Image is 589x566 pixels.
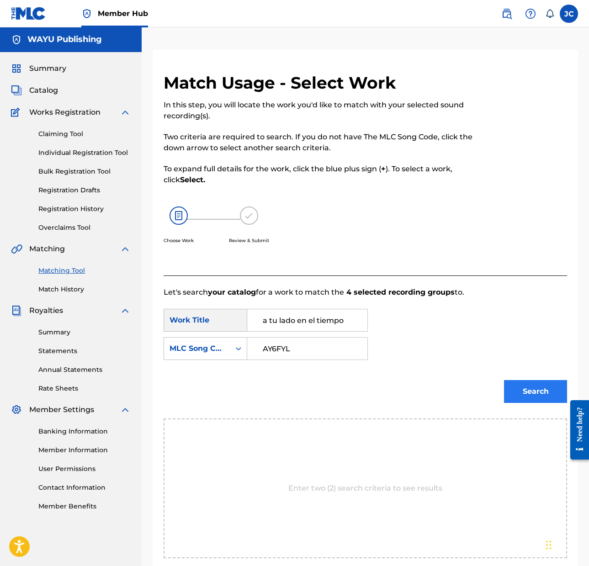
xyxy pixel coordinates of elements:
span: Member Settings [29,404,94,415]
span: Member Hub [98,8,148,19]
a: Overclaims Tool [38,223,131,233]
a: Registration History [38,204,131,214]
a: CatalogCatalog [11,85,58,96]
a: Member Information [38,445,131,455]
img: Accounts [11,34,22,45]
p: Choose Work [164,237,194,244]
a: Public Search [498,5,516,23]
img: help [525,8,536,19]
a: Rate Sheets [38,384,131,393]
img: Catalog [11,85,22,96]
strong: 4 selected recording groups [344,288,455,296]
p: Review & Submit [229,237,269,244]
strong: + [381,164,386,173]
div: User Menu [560,5,578,23]
a: SummarySummary [11,63,66,74]
p: Let's search for a work to match the to. [164,287,567,298]
img: Top Rightsholder [81,8,92,19]
img: Matching [11,243,22,254]
a: Match History [38,285,131,294]
a: Banking Information [38,427,131,436]
p: In this step, you will locate the work you'd like to match with your selected sound recording(s). [164,100,474,122]
p: Enter two (2) search criteria to see results [288,483,442,494]
img: Member Settings [11,404,22,415]
iframe: Resource Center [563,392,589,468]
p: Two criteria are required to search. If you do not have The MLC Song Code, click the down arrow t... [164,132,474,153]
div: Notifications [545,9,554,18]
a: Bulk Registration Tool [38,167,131,176]
a: Summary [38,328,131,337]
span: Works Registration [29,107,101,118]
a: Matching Tool [38,266,131,275]
a: Statements [38,346,131,356]
img: Works Registration [11,107,23,118]
button: Search [504,380,567,403]
div: Drag [546,531,552,559]
img: 26af456c4569493f7445.svg [170,206,188,225]
h2: Match Usage - Select Work [164,73,401,93]
img: search [501,8,512,19]
div: MLC Song Code [170,343,225,354]
a: Member Benefits [38,502,131,511]
a: Individual Registration Tool [38,148,131,158]
a: Registration Drafts [38,185,131,195]
img: 173f8e8b57e69610e344.svg [240,206,258,225]
a: User Permissions [38,464,131,474]
img: Summary [11,63,22,74]
span: Royalties [29,305,63,316]
strong: Select. [180,175,205,184]
img: expand [120,404,131,415]
p: To expand full details for the work, click the blue plus sign ( ). To select a work, click [164,164,474,185]
img: expand [120,107,131,118]
a: Contact Information [38,483,131,492]
h5: WAYU Publishing [27,34,102,45]
iframe: Chat Widget [543,522,589,566]
span: Summary [29,63,66,74]
span: Matching [29,243,65,254]
form: Search Form [164,298,567,418]
a: Claiming Tool [38,129,131,139]
img: expand [120,305,131,316]
img: expand [120,243,131,254]
span: Catalog [29,85,58,96]
div: Help [521,5,540,23]
img: MLC Logo [11,7,46,20]
strong: your catalog [208,288,256,296]
a: Annual Statements [38,365,131,375]
img: Royalties [11,305,22,316]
